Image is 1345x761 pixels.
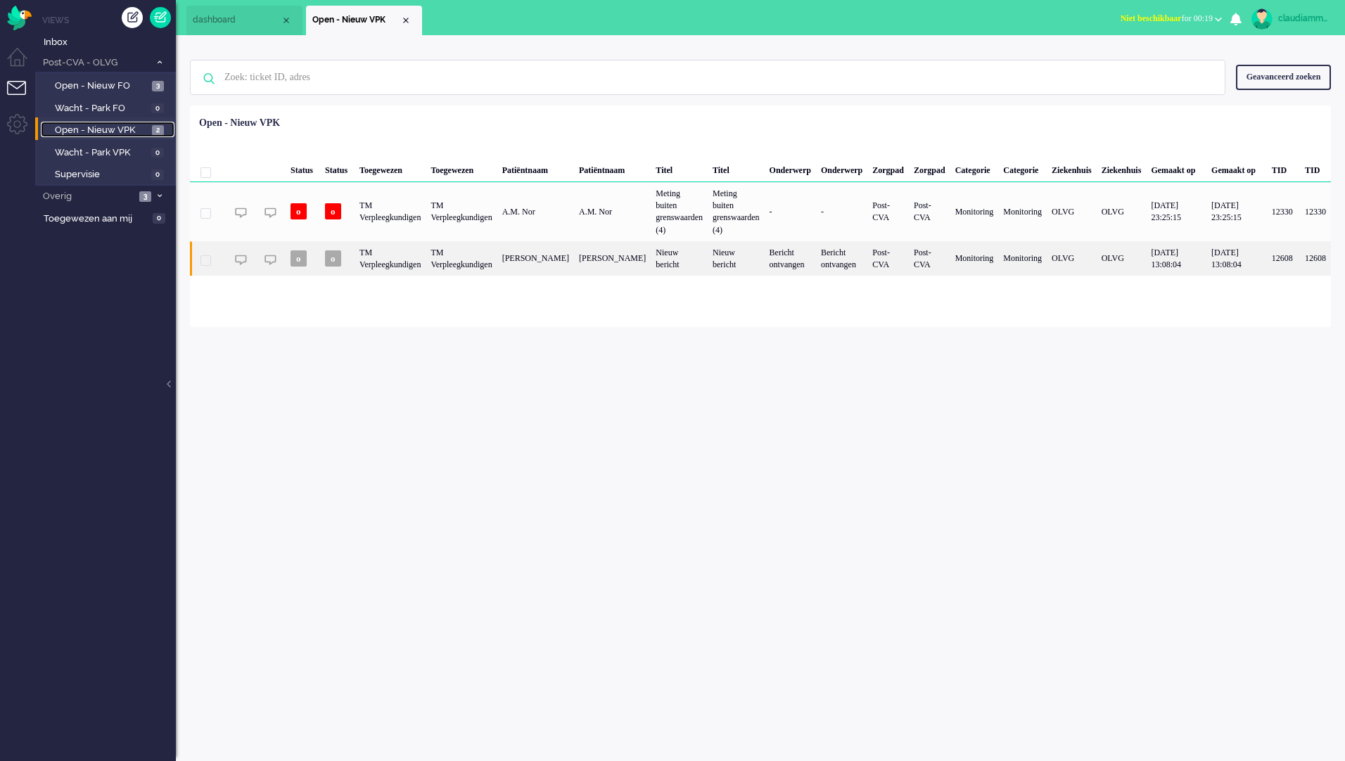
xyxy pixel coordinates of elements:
input: Zoek: ticket ID, adres [214,60,1206,94]
div: [PERSON_NAME] [497,241,574,276]
div: Bericht ontvangen [765,241,816,276]
img: ic_chat_grey.svg [264,207,276,219]
div: Status [320,154,355,182]
div: Toegewezen [426,154,497,182]
span: 0 [151,148,164,158]
img: ic_chat_grey.svg [235,207,247,219]
div: Zorgpad [867,154,909,182]
div: A.M. Nor [497,182,574,241]
div: [PERSON_NAME] [574,241,651,276]
a: claudiammsc [1249,8,1331,30]
div: Toegewezen [355,154,426,182]
div: OLVG [1097,241,1147,276]
li: Tickets menu [7,81,39,113]
div: TID [1267,154,1300,182]
span: Toegewezen aan mij [44,212,148,226]
div: Post-CVA [867,241,909,276]
img: ic_chat_grey.svg [235,254,247,266]
img: avatar [1251,8,1273,30]
span: o [291,203,307,219]
div: [DATE] 23:25:15 [1146,182,1206,241]
img: ic_chat_grey.svg [264,254,276,266]
li: Views [42,14,176,26]
div: Titel [708,154,765,182]
a: Toegewezen aan mij 0 [41,210,176,226]
div: Close tab [281,15,292,26]
div: 12608 [1267,241,1300,276]
div: TID [1300,154,1331,182]
div: Geavanceerd zoeken [1236,65,1331,89]
div: A.M. Nor [574,182,651,241]
div: 12330 [190,182,1331,241]
span: 3 [139,191,151,202]
div: Meting buiten grenswaarden (4) [708,182,765,241]
a: Open - Nieuw VPK 2 [41,122,174,137]
div: Post-CVA [909,182,950,241]
div: Status [286,154,320,182]
span: Niet beschikbaar [1121,13,1182,23]
span: 0 [151,103,164,114]
span: Open - Nieuw VPK [312,14,400,26]
div: 12608 [190,241,1331,276]
div: [DATE] 13:08:04 [1206,241,1267,276]
div: Nieuw bericht [651,241,708,276]
div: OLVG [1047,182,1097,241]
span: o [291,250,307,267]
span: Wacht - Park FO [55,102,148,115]
div: Titel [651,154,708,182]
div: [DATE] 23:25:15 [1206,182,1267,241]
div: Gemaakt op [1206,154,1267,182]
a: Open - Nieuw FO 3 [41,77,174,93]
li: Dashboard [186,6,302,35]
span: 2 [152,125,164,136]
div: Patiëntnaam [497,154,574,182]
div: Meting buiten grenswaarden (4) [651,182,708,241]
span: dashboard [193,14,281,26]
div: Categorie [998,154,1047,182]
span: 3 [152,81,164,91]
a: Omnidesk [7,9,32,20]
div: 12608 [1300,241,1331,276]
span: Wacht - Park VPK [55,146,148,160]
button: Niet beschikbaarfor 00:19 [1112,8,1230,29]
img: ic-search-icon.svg [191,60,227,97]
div: TM Verpleegkundigen [426,182,497,241]
span: o [325,203,341,219]
div: Onderwerp [765,154,816,182]
span: for 00:19 [1121,13,1213,23]
div: OLVG [1097,182,1147,241]
a: Supervisie 0 [41,166,174,181]
div: 12330 [1267,182,1300,241]
span: Post-CVA - OLVG [41,56,150,70]
div: Post-CVA [867,182,909,241]
span: Inbox [44,36,176,49]
div: [DATE] 13:08:04 [1146,241,1206,276]
div: TM Verpleegkundigen [355,182,426,241]
div: Gemaakt op [1146,154,1206,182]
div: - [816,182,867,241]
div: Open - Nieuw VPK [199,116,280,130]
a: Quick Ticket [150,7,171,28]
div: Close tab [400,15,412,26]
div: TM Verpleegkundigen [355,241,426,276]
div: Bericht ontvangen [816,241,867,276]
div: Zorgpad [909,154,950,182]
div: Creëer ticket [122,7,143,28]
div: Nieuw bericht [708,241,765,276]
div: Monitoring [950,182,999,241]
a: Wacht - Park FO 0 [41,100,174,115]
div: Monitoring [998,182,1047,241]
div: OLVG [1047,241,1097,276]
div: Patiëntnaam [574,154,651,182]
div: Monitoring [998,241,1047,276]
div: 12330 [1300,182,1331,241]
div: Categorie [950,154,999,182]
div: Post-CVA [909,241,950,276]
li: View [306,6,422,35]
a: Wacht - Park VPK 0 [41,144,174,160]
img: flow_omnibird.svg [7,6,32,30]
li: Admin menu [7,114,39,146]
span: o [325,250,341,267]
span: Open - Nieuw FO [55,79,148,93]
li: Dashboard menu [7,48,39,79]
